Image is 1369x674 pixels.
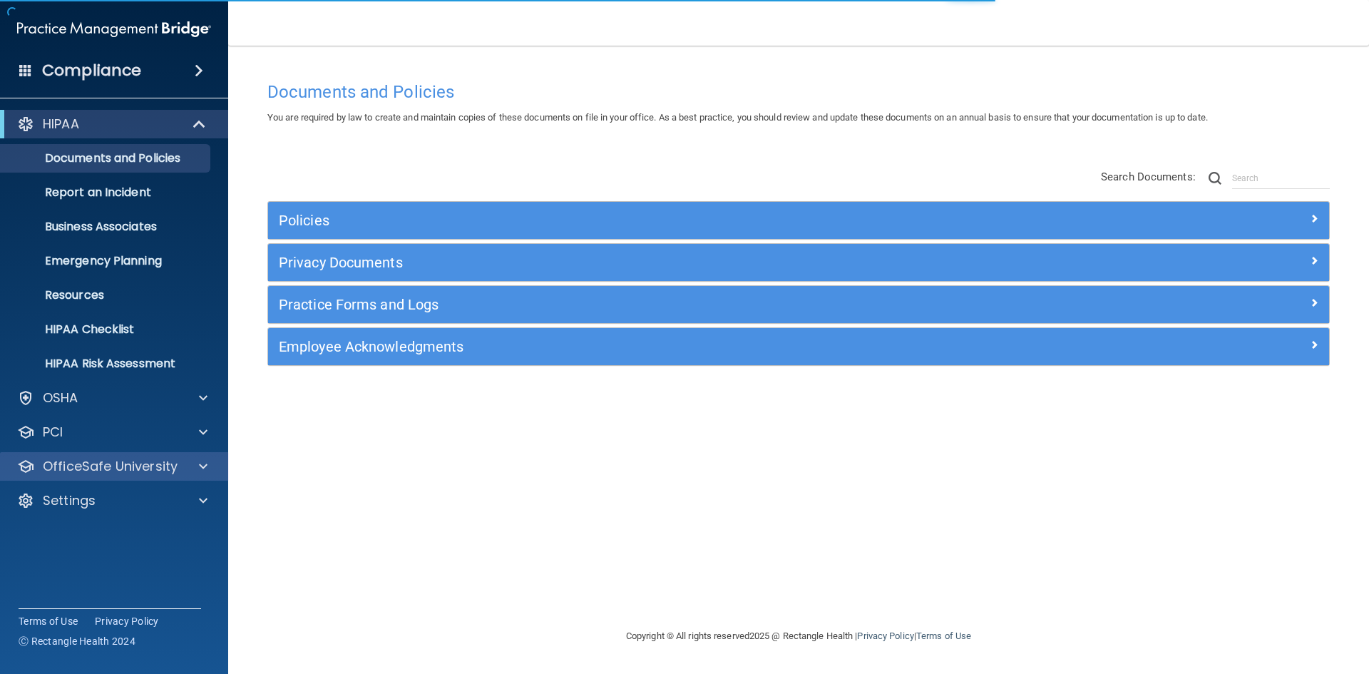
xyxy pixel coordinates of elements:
a: HIPAA [17,116,207,133]
span: Search Documents: [1101,170,1196,183]
iframe: Drift Widget Chat Controller [1122,573,1352,630]
p: Resources [9,288,204,302]
a: Privacy Policy [95,614,159,628]
p: HIPAA Risk Assessment [9,357,204,371]
a: Terms of Use [19,614,78,628]
p: Report an Incident [9,185,204,200]
p: HIPAA [43,116,79,133]
p: Settings [43,492,96,509]
a: Privacy Policy [857,630,913,641]
img: PMB logo [17,15,211,44]
p: OfficeSafe University [43,458,178,475]
h4: Documents and Policies [267,83,1330,101]
span: Ⓒ Rectangle Health 2024 [19,634,135,648]
p: HIPAA Checklist [9,322,204,337]
div: Copyright © All rights reserved 2025 @ Rectangle Health | | [538,613,1059,659]
h5: Employee Acknowledgments [279,339,1053,354]
h4: Compliance [42,61,141,81]
input: Search [1232,168,1330,189]
p: OSHA [43,389,78,407]
p: Business Associates [9,220,204,234]
a: PCI [17,424,207,441]
span: You are required by law to create and maintain copies of these documents on file in your office. ... [267,112,1208,123]
a: OfficeSafe University [17,458,207,475]
h5: Practice Forms and Logs [279,297,1053,312]
p: Emergency Planning [9,254,204,268]
a: OSHA [17,389,207,407]
a: Terms of Use [916,630,971,641]
img: ic-search.3b580494.png [1209,172,1221,185]
a: Employee Acknowledgments [279,335,1318,358]
h5: Policies [279,213,1053,228]
p: PCI [43,424,63,441]
h5: Privacy Documents [279,255,1053,270]
a: Practice Forms and Logs [279,293,1318,316]
a: Policies [279,209,1318,232]
a: Settings [17,492,207,509]
p: Documents and Policies [9,151,204,165]
a: Privacy Documents [279,251,1318,274]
